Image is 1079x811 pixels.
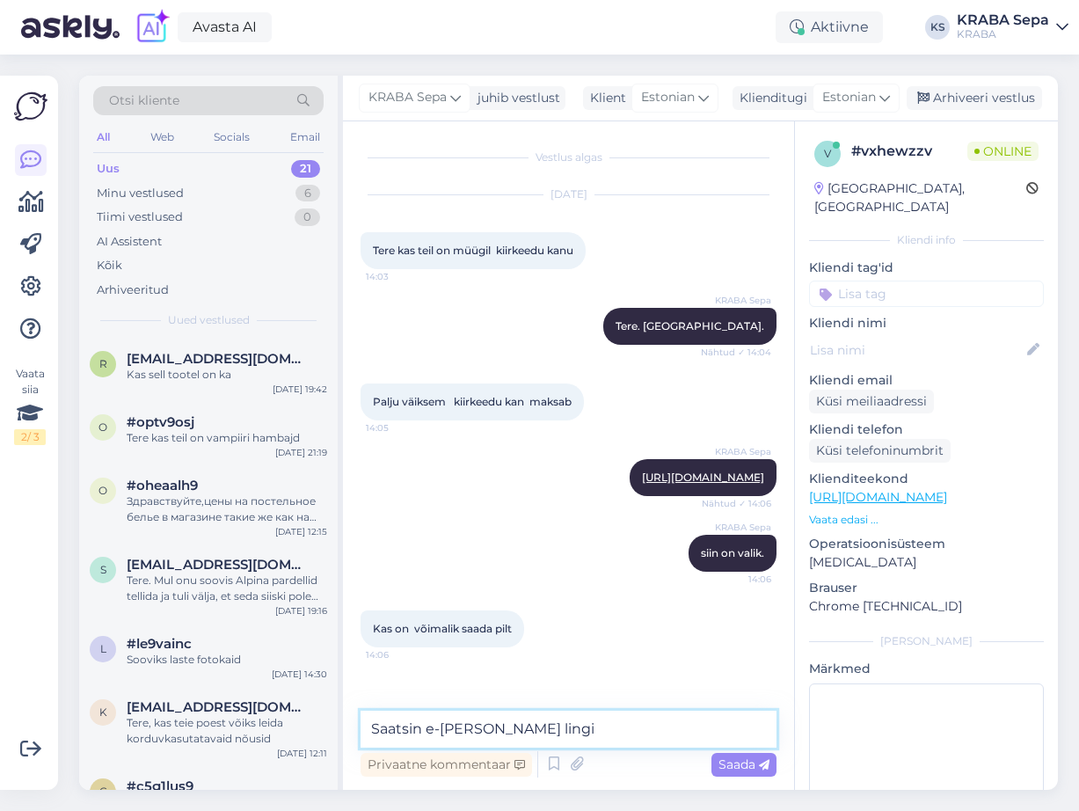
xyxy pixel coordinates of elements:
[957,13,1068,41] a: KRABA SepaKRABA
[705,573,771,586] span: 14:06
[295,185,320,202] div: 6
[287,126,324,149] div: Email
[127,778,193,794] span: #c5g1lus9
[97,208,183,226] div: Tiimi vestlused
[99,785,107,798] span: c
[809,314,1044,332] p: Kliendi nimi
[147,126,178,149] div: Web
[127,636,192,652] span: #le9vainc
[822,88,876,107] span: Estonian
[809,660,1044,678] p: Märkmed
[583,89,626,107] div: Klient
[127,557,310,573] span: Stevelimeribel@gmail.com
[705,294,771,307] span: KRABA Sepa
[127,367,327,383] div: Kas sell tootel on ka
[366,270,432,283] span: 14:03
[925,15,950,40] div: KS
[272,668,327,681] div: [DATE] 14:30
[178,12,272,42] a: Avasta AI
[809,470,1044,488] p: Klienditeekond
[97,257,122,274] div: Kõik
[641,88,695,107] span: Estonian
[907,86,1042,110] div: Arhiveeri vestlus
[14,429,46,445] div: 2 / 3
[361,150,776,165] div: Vestlus algas
[814,179,1026,216] div: [GEOGRAPHIC_DATA], [GEOGRAPHIC_DATA]
[361,186,776,202] div: [DATE]
[127,652,327,668] div: Sooviks laste fotokaid
[957,13,1049,27] div: KRABA Sepa
[109,91,179,110] span: Otsi kliente
[733,89,807,107] div: Klienditugi
[273,383,327,396] div: [DATE] 19:42
[824,147,831,160] span: v
[809,439,951,463] div: Küsi telefoninumbrit
[373,622,512,635] span: Kas on võimalik saada pilt
[275,446,327,459] div: [DATE] 21:19
[957,27,1049,41] div: KRABA
[851,141,967,162] div: # vxhewzzv
[809,281,1044,307] input: Lisa tag
[127,699,310,715] span: kellyvahtramae@gmail.com
[277,747,327,760] div: [DATE] 12:11
[127,493,327,525] div: Здравствуйте,цены на постельное белье в магазине такие же как на сайте,или скидки действуют тольк...
[809,390,934,413] div: Küsi meiliaadressi
[127,430,327,446] div: Tere kas teil on vampiiri hambajd
[809,259,1044,277] p: Kliendi tag'id
[127,573,327,604] div: Tere. Mul onu soovis Alpina pardellid tellida ja tuli välja, et seda siiski pole laos ja lubati r...
[701,346,771,359] span: Nähtud ✓ 14:04
[127,478,198,493] span: #oheaalh9
[373,395,572,408] span: Palju väiksem kiirkeedu kan maksab
[361,753,532,777] div: Privaatne kommentaar
[809,597,1044,616] p: Chrome [TECHNICAL_ID]
[809,553,1044,572] p: [MEDICAL_DATA]
[127,715,327,747] div: Tere, kas teie poest võiks leida korduvkasutatavaid nõusid
[809,512,1044,528] p: Vaata edasi ...
[809,489,947,505] a: [URL][DOMAIN_NAME]
[99,357,107,370] span: R
[98,420,107,434] span: o
[93,126,113,149] div: All
[100,563,106,576] span: S
[809,420,1044,439] p: Kliendi telefon
[718,756,769,772] span: Saada
[295,208,320,226] div: 0
[809,371,1044,390] p: Kliendi email
[97,281,169,299] div: Arhiveeritud
[701,546,764,559] span: siin on valik.
[99,705,107,719] span: k
[809,579,1044,597] p: Brauser
[642,471,764,484] a: [URL][DOMAIN_NAME]
[705,521,771,534] span: KRABA Sepa
[127,414,194,430] span: #optv9osj
[275,525,327,538] div: [DATE] 12:15
[100,642,106,655] span: l
[809,535,1044,553] p: Operatsioonisüsteem
[705,445,771,458] span: KRABA Sepa
[809,633,1044,649] div: [PERSON_NAME]
[702,497,771,510] span: Nähtud ✓ 14:06
[368,88,447,107] span: KRABA Sepa
[291,160,320,178] div: 21
[470,89,560,107] div: juhib vestlust
[210,126,253,149] div: Socials
[97,160,120,178] div: Uus
[366,421,432,435] span: 14:05
[127,351,310,367] span: Riinasiimuste@gmail.com
[275,604,327,617] div: [DATE] 19:16
[14,366,46,445] div: Vaata siia
[373,244,573,257] span: Tere kas teil on müügil kiirkeedu kanu
[366,648,432,661] span: 14:06
[97,185,184,202] div: Minu vestlused
[616,319,764,332] span: Tere. [GEOGRAPHIC_DATA].
[168,312,250,328] span: Uued vestlused
[967,142,1039,161] span: Online
[809,232,1044,248] div: Kliendi info
[14,90,47,123] img: Askly Logo
[361,711,776,748] textarea: Saatsin e-[PERSON_NAME] lingi
[134,9,171,46] img: explore-ai
[810,340,1024,360] input: Lisa nimi
[97,233,162,251] div: AI Assistent
[98,484,107,497] span: o
[776,11,883,43] div: Aktiivne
